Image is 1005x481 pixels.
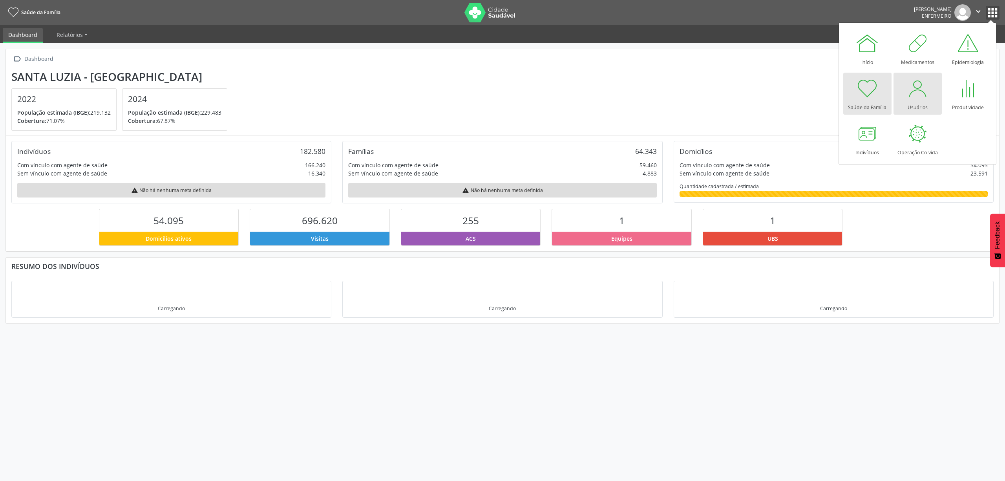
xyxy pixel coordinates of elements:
[5,6,60,19] a: Saúde da Família
[17,94,111,104] h4: 2022
[635,147,657,155] div: 64.343
[3,28,43,43] a: Dashboard
[153,214,184,227] span: 54.095
[17,109,90,116] span: População estimada (IBGE):
[128,109,201,116] span: População estimada (IBGE):
[680,147,712,155] div: Domicílios
[17,117,111,125] p: 71,07%
[308,169,325,177] div: 16.340
[51,28,93,42] a: Relatórios
[974,7,983,16] i: 
[489,305,516,312] div: Carregando
[970,169,988,177] div: 23.591
[17,183,325,198] div: Não há nenhuma meta definida
[300,147,325,155] div: 182.580
[17,147,51,155] div: Indivíduos
[302,214,338,227] span: 696.620
[894,73,942,115] a: Usuários
[640,161,657,169] div: 59.460
[971,4,986,21] button: 
[11,53,23,65] i: 
[17,169,107,177] div: Sem vínculo com agente de saúde
[17,161,108,169] div: Com vínculo com agente de saúde
[23,53,55,65] div: Dashboard
[914,6,952,13] div: [PERSON_NAME]
[619,214,625,227] span: 1
[348,147,374,155] div: Famílias
[21,9,60,16] span: Saúde da Família
[767,234,778,243] span: UBS
[894,27,942,69] a: Medicamentos
[158,305,185,312] div: Carregando
[11,262,994,271] div: Resumo dos indivíduos
[128,117,221,125] p: 67,87%
[820,305,847,312] div: Carregando
[348,183,656,198] div: Não há nenhuma meta definida
[944,73,992,115] a: Produtividade
[986,6,1000,20] button: apps
[128,108,221,117] p: 229.483
[843,27,892,69] a: Início
[17,117,46,124] span: Cobertura:
[17,108,111,117] p: 219.132
[680,169,769,177] div: Sem vínculo com agente de saúde
[922,13,952,19] span: Enfermeiro
[466,234,476,243] span: ACS
[311,234,329,243] span: Visitas
[348,161,439,169] div: Com vínculo com agente de saúde
[680,161,770,169] div: Com vínculo com agente de saúde
[462,214,479,227] span: 255
[990,214,1005,267] button: Feedback - Mostrar pesquisa
[11,70,233,83] div: Santa Luzia - [GEOGRAPHIC_DATA]
[894,118,942,160] a: Operação Co-vida
[146,234,192,243] span: Domicílios ativos
[770,214,775,227] span: 1
[57,31,83,38] span: Relatórios
[462,187,469,194] i: warning
[128,117,157,124] span: Cobertura:
[131,187,138,194] i: warning
[954,4,971,21] img: img
[994,221,1001,249] span: Feedback
[305,161,325,169] div: 166.240
[11,53,55,65] a:  Dashboard
[843,118,892,160] a: Indivíduos
[843,73,892,115] a: Saúde da Família
[348,169,438,177] div: Sem vínculo com agente de saúde
[944,27,992,69] a: Epidemiologia
[643,169,657,177] div: 4.883
[680,183,988,190] div: Quantidade cadastrada / estimada
[970,161,988,169] div: 54.095
[611,234,632,243] span: Equipes
[128,94,221,104] h4: 2024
